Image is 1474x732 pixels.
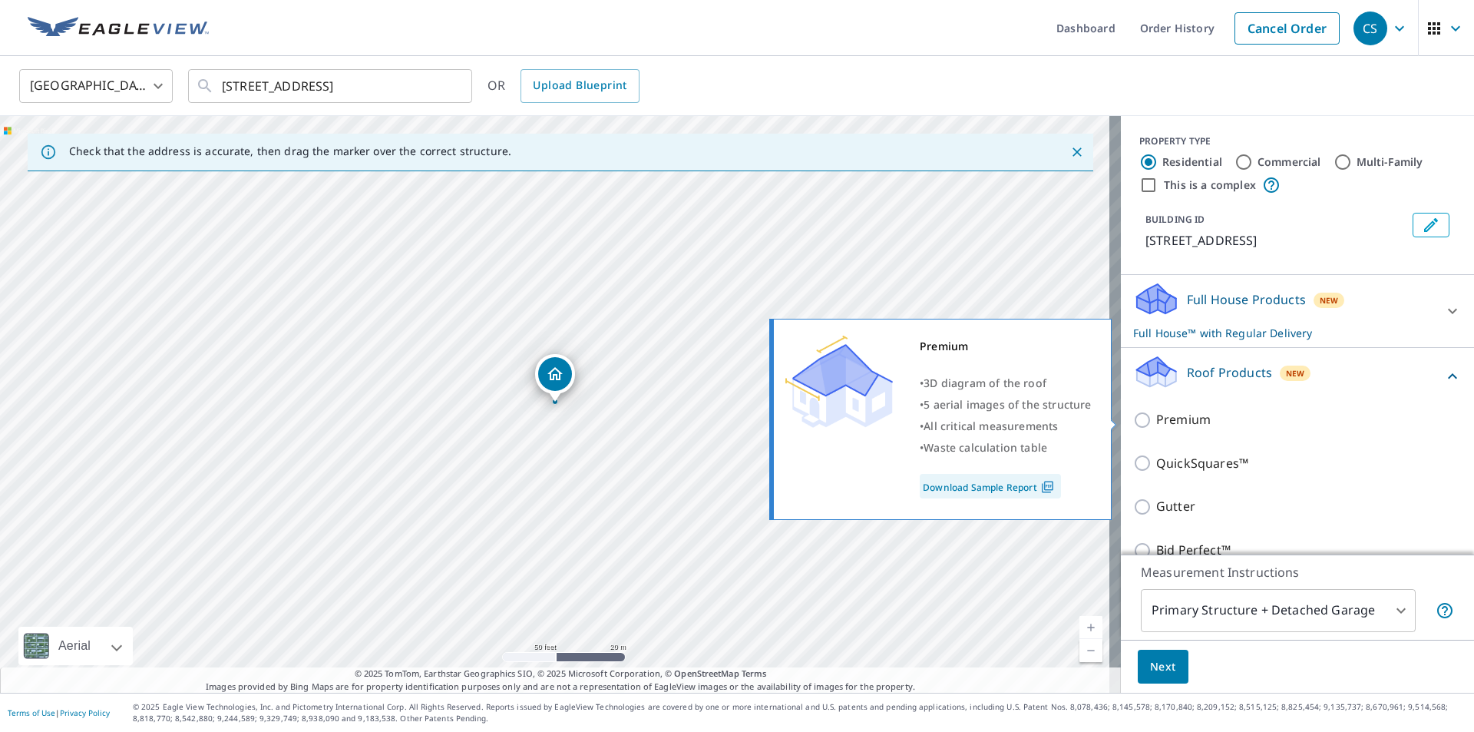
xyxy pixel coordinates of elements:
p: Premium [1156,410,1211,429]
span: Waste calculation table [924,440,1047,455]
a: Terms of Use [8,707,55,718]
p: Roof Products [1187,363,1272,382]
span: Next [1150,657,1176,677]
a: Cancel Order [1234,12,1340,45]
img: Premium [785,336,893,428]
span: New [1320,294,1339,306]
div: • [920,416,1092,437]
div: [GEOGRAPHIC_DATA] [19,65,173,108]
a: Current Level 19, Zoom In [1079,616,1102,639]
a: Privacy Policy [60,707,110,718]
p: Check that the address is accurate, then drag the marker over the correct structure. [69,144,511,158]
div: Roof ProductsNew [1133,354,1462,398]
div: Aerial [18,627,133,665]
div: • [920,437,1092,459]
div: Dropped pin, building 1, Residential property, 2450 Parkwood Ave Toledo, OH 43620 [535,354,575,402]
p: Full House Products [1187,290,1306,309]
button: Next [1138,650,1188,684]
label: This is a complex [1164,177,1256,193]
p: QuickSquares™ [1156,454,1248,473]
div: Full House ProductsNewFull House™ with Regular Delivery [1133,281,1462,341]
span: Your report will include the primary structure and a detached garage if one exists. [1436,601,1454,620]
button: Edit building 1 [1413,213,1449,237]
div: OR [487,69,640,103]
p: | [8,708,110,717]
p: Gutter [1156,497,1195,516]
p: [STREET_ADDRESS] [1145,231,1406,250]
a: Terms [742,667,767,679]
div: Aerial [54,627,95,665]
div: • [920,394,1092,416]
div: Primary Structure + Detached Garage [1141,589,1416,632]
div: • [920,373,1092,394]
div: CS [1353,12,1387,45]
input: Search by address or latitude-longitude [222,65,441,108]
span: © 2025 TomTom, Earthstar Geographics SIO, © 2025 Microsoft Corporation, © [355,667,767,681]
div: Premium [920,336,1092,357]
span: New [1286,367,1305,379]
a: Upload Blueprint [521,69,639,103]
p: Bid Perfect™ [1156,541,1231,560]
div: PROPERTY TYPE [1139,134,1456,148]
a: Download Sample Report [920,474,1061,498]
span: Upload Blueprint [533,76,626,95]
span: 5 aerial images of the structure [924,397,1091,412]
p: © 2025 Eagle View Technologies, Inc. and Pictometry International Corp. All Rights Reserved. Repo... [133,701,1466,724]
p: BUILDING ID [1145,213,1205,226]
span: 3D diagram of the roof [924,376,1046,390]
button: Close [1067,142,1087,162]
label: Residential [1162,154,1222,170]
label: Multi-Family [1357,154,1423,170]
span: All critical measurements [924,419,1058,433]
label: Commercial [1258,154,1321,170]
p: Full House™ with Regular Delivery [1133,325,1434,341]
img: EV Logo [28,17,209,40]
img: Pdf Icon [1037,480,1058,494]
a: Current Level 19, Zoom Out [1079,639,1102,662]
p: Measurement Instructions [1141,563,1454,581]
a: OpenStreetMap [674,667,739,679]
